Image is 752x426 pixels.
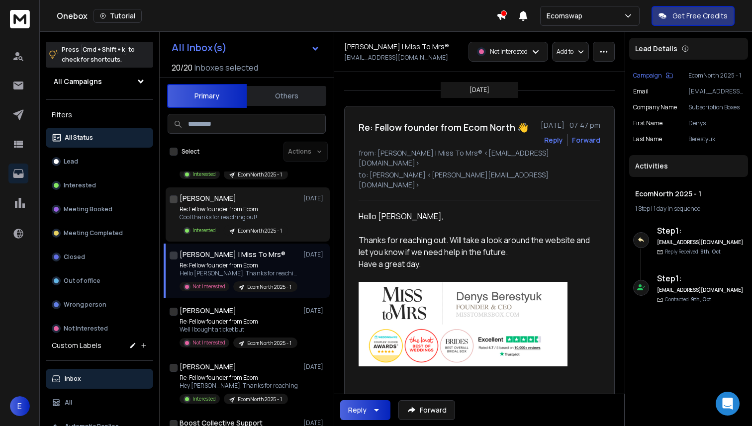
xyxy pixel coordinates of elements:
[340,400,390,420] button: Reply
[635,44,677,54] p: Lead Details
[303,307,326,315] p: [DATE]
[359,234,592,258] div: Thanks for reaching out. Will take a look around the website and let you know if we need help in ...
[688,72,744,80] p: EcomNorth 2025 - 1
[359,170,600,190] p: to: [PERSON_NAME] <[PERSON_NAME][EMAIL_ADDRESS][DOMAIN_NAME]>
[629,155,748,177] div: Activities
[541,120,600,130] p: [DATE] : 07:47 pm
[64,181,96,189] p: Interested
[180,205,288,213] p: Re: Fellow founder from Ecom
[180,269,299,277] p: Hello [PERSON_NAME], Thanks for reaching
[46,72,153,91] button: All Campaigns
[652,6,735,26] button: Get Free Credits
[359,282,567,366] img: AIorK4zYj9pDXYIAUnKLNm6xTEytQYgTmUxCS0S9njTXX2NonHMVOXrHY0HLpGRWVe7mrpLouaIRmMk
[544,135,563,145] button: Reply
[470,86,489,94] p: [DATE]
[547,11,586,21] p: Ecomswap
[180,250,285,259] h1: [PERSON_NAME] | Miss To Mrs®
[635,189,742,199] h1: EcomNorth 2025 - 1
[657,286,744,294] h6: [EMAIL_ADDRESS][DOMAIN_NAME]
[81,44,126,55] span: Cmd + Shift + k
[172,62,192,74] span: 20 / 20
[46,152,153,171] button: Lead
[164,38,328,58] button: All Inbox(s)
[62,45,135,65] p: Press to check for shortcuts.
[52,341,101,350] h3: Custom Labels
[672,11,728,21] p: Get Free Credits
[180,362,236,372] h1: [PERSON_NAME]
[180,261,299,269] p: Re: Fellow founder from Ecom
[557,48,573,56] p: Add to
[688,119,744,127] p: Denys
[180,374,298,382] p: Re: Fellow founder from Ecom
[46,393,153,413] button: All
[688,103,744,111] p: Subscription Boxes
[572,135,600,145] div: Forward
[303,194,326,202] p: [DATE]
[46,319,153,339] button: Not Interested
[716,392,740,416] div: Open Intercom Messenger
[64,301,106,309] p: Wrong person
[10,396,30,416] button: E
[633,87,649,95] p: Email
[665,296,711,303] p: Contacted
[180,326,297,334] p: Well I bought a ticket but
[398,400,455,420] button: Forward
[635,204,650,213] span: 1 Step
[46,108,153,122] h3: Filters
[65,399,72,407] p: All
[192,283,225,290] p: Not Interested
[194,62,258,74] h3: Inboxes selected
[359,148,600,168] p: from: [PERSON_NAME] | Miss To Mrs® <[EMAIL_ADDRESS][DOMAIN_NAME]>
[64,229,123,237] p: Meeting Completed
[657,225,744,237] h6: Step 1 :
[192,227,216,234] p: Interested
[180,193,236,203] h1: [PERSON_NAME]
[700,248,721,255] span: 9th, Oct
[490,48,528,56] p: Not Interested
[180,213,288,221] p: Cool thanks for reaching out!
[359,120,528,134] h1: Re: Fellow founder from Ecom North 👋
[180,306,236,316] h1: [PERSON_NAME]
[633,135,662,143] p: Last Name
[633,72,662,80] p: Campaign
[192,395,216,403] p: Interested
[238,171,282,178] p: EcomNorth 2025 - 1
[46,199,153,219] button: Meeting Booked
[167,84,247,108] button: Primary
[654,204,700,213] span: 1 day in sequence
[172,43,227,53] h1: All Inbox(s)
[64,277,100,285] p: Out of office
[665,248,721,256] p: Reply Received
[303,251,326,258] p: [DATE]
[46,271,153,291] button: Out of office
[46,128,153,148] button: All Status
[64,253,85,261] p: Closed
[46,247,153,267] button: Closed
[192,170,216,178] p: Interested
[657,272,744,284] h6: Step 1 :
[247,340,291,347] p: EcomNorth 2025 - 1
[238,227,282,235] p: EcomNorth 2025 - 1
[247,283,291,291] p: EcomNorth 2025 - 1
[633,72,673,80] button: Campaign
[46,295,153,315] button: Wrong person
[65,134,93,142] p: All Status
[691,296,711,303] span: 9th, Oct
[57,9,496,23] div: Onebox
[64,205,112,213] p: Meeting Booked
[344,42,449,52] h1: [PERSON_NAME] | Miss To Mrs®
[359,210,592,222] div: Hello [PERSON_NAME],
[657,239,744,246] h6: [EMAIL_ADDRESS][DOMAIN_NAME]
[64,325,108,333] p: Not Interested
[180,382,298,390] p: Hey [PERSON_NAME], Thanks for reaching
[182,148,199,156] label: Select
[359,258,592,270] div: Have a great day.
[46,369,153,389] button: Inbox
[46,223,153,243] button: Meeting Completed
[633,103,677,111] p: Company Name
[54,77,102,86] h1: All Campaigns
[238,396,282,403] p: EcomNorth 2025 - 1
